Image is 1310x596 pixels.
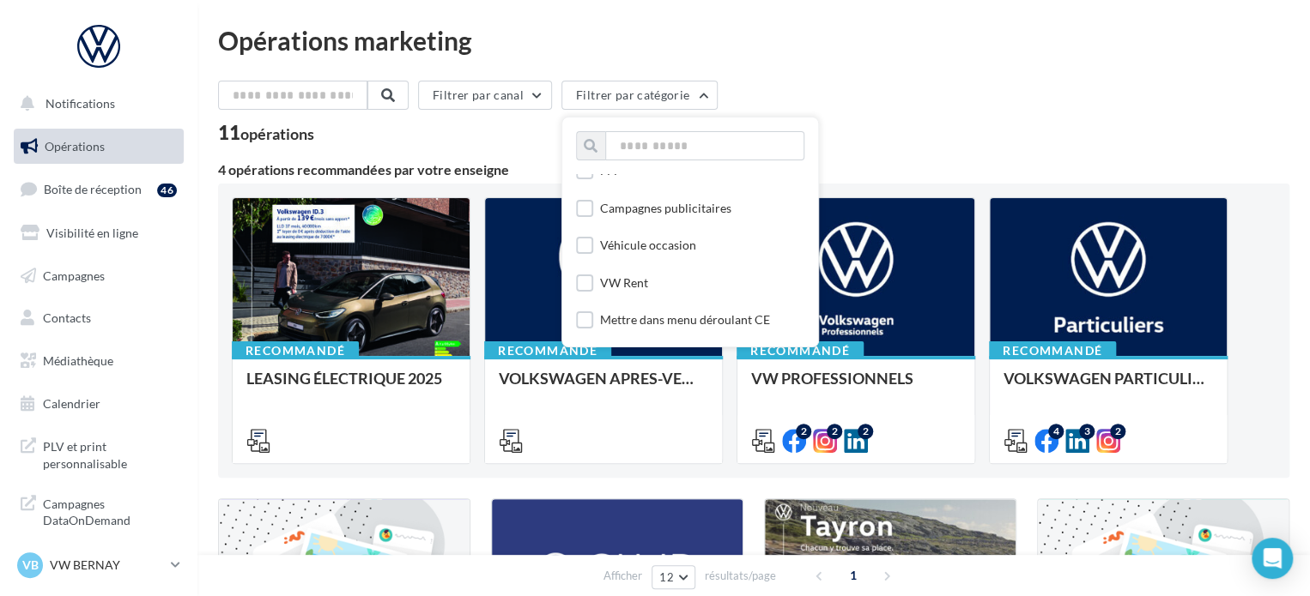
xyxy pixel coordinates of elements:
div: Recommandé [232,341,359,360]
span: résultats/page [705,568,776,584]
a: PLV et print personnalisable [10,428,187,479]
span: PLV et print personnalisable [43,435,177,472]
span: Opérations [45,139,105,154]
a: Campagnes DataOnDemand [10,485,187,536]
span: Campagnes [43,268,105,282]
span: Notifications [45,96,115,111]
a: Médiathèque [10,343,187,379]
a: VB VW BERNAY [14,549,184,581]
span: 12 [659,570,674,584]
div: 46 [157,184,177,197]
div: 2 [858,424,873,439]
span: Boîte de réception [44,182,142,196]
button: 12 [652,565,695,589]
span: 1 [840,562,867,589]
div: VW PROFESSIONNELS [751,370,961,404]
a: Visibilité en ligne [10,215,187,251]
div: 4 [1048,424,1064,439]
div: opérations [240,126,314,141]
div: Campagnes publicitaires [600,200,731,217]
a: Calendrier [10,386,187,422]
div: Recommandé [989,341,1116,360]
a: Contacts [10,300,187,336]
p: VW BERNAY [50,557,164,574]
div: VOLKSWAGEN PARTICULIER [1004,370,1213,404]
span: Campagnes DataOnDemand [43,492,177,529]
div: 2 [1110,424,1125,439]
span: Médiathèque [43,353,113,368]
div: LEASING ÉLECTRIQUE 2025 [246,370,456,404]
div: 4 opérations recommandées par votre enseigne [218,163,1289,177]
div: Mettre dans menu déroulant CE [600,311,770,328]
div: 2 [796,424,811,439]
div: Open Intercom Messenger [1252,538,1293,579]
span: Contacts [43,310,91,325]
div: Opérations marketing [218,27,1289,53]
div: 11 [218,123,314,142]
a: Boîte de réception46 [10,171,187,208]
div: Recommandé [484,341,611,360]
div: Véhicule occasion [600,237,696,254]
div: VOLKSWAGEN APRES-VENTE [499,370,708,404]
span: Afficher [603,568,642,584]
button: Filtrer par catégorie [561,81,718,110]
button: Notifications [10,86,180,122]
a: Campagnes [10,258,187,294]
div: VW Rent [600,274,648,292]
button: Filtrer par canal [418,81,552,110]
span: VB [22,557,39,574]
a: Opérations [10,129,187,165]
div: 3 [1079,424,1095,439]
div: Recommandé [737,341,864,360]
span: Calendrier [43,396,100,411]
span: Visibilité en ligne [46,226,138,240]
div: 2 [827,424,842,439]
